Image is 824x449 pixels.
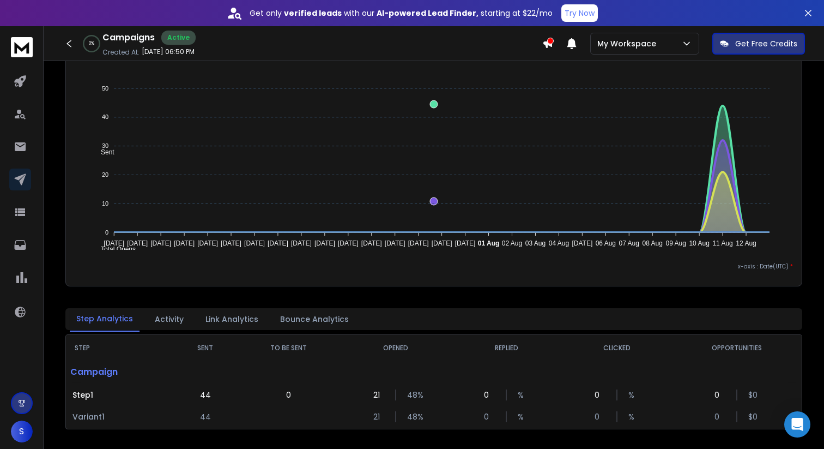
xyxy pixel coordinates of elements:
tspan: 10 [102,200,108,207]
img: logo [11,37,33,57]
tspan: [DATE] [432,240,452,247]
tspan: [DATE] [338,240,359,247]
tspan: 12 Aug [736,240,756,247]
p: $ 0 [748,390,759,400]
p: My Workspace [597,38,661,49]
button: Bounce Analytics [274,307,355,331]
p: Get only with our starting at $22/mo [250,8,553,19]
p: 21 [373,390,384,400]
tspan: [DATE] [291,240,312,247]
button: Try Now [561,4,598,22]
p: % [518,411,529,422]
p: 48 % [407,390,418,400]
p: Created At: [102,48,140,57]
tspan: 08 Aug [643,240,663,247]
button: S [11,421,33,442]
button: Activity [148,307,190,331]
tspan: 06 Aug [596,240,616,247]
th: CLICKED [562,335,672,361]
p: 0 [595,411,605,422]
h1: Campaigns [102,31,155,44]
th: REPLIED [451,335,562,361]
tspan: 30 [102,142,108,149]
tspan: [DATE] [455,240,476,247]
div: Active [161,31,196,45]
tspan: [DATE] [408,240,429,247]
p: $ 0 [748,411,759,422]
p: 48 % [407,411,418,422]
tspan: [DATE] [197,240,218,247]
tspan: [DATE] [174,240,195,247]
button: Step Analytics [70,307,140,332]
p: Step 1 [72,390,167,400]
tspan: [DATE] [572,240,592,247]
tspan: [DATE] [361,240,382,247]
tspan: 01 Aug [478,240,500,247]
tspan: 10 Aug [689,240,709,247]
p: Try Now [565,8,595,19]
button: Get Free Credits [712,33,805,55]
p: 0 [714,411,725,422]
div: Open Intercom Messenger [784,411,810,438]
span: Total Opens [93,246,136,253]
tspan: 04 Aug [549,240,569,247]
tspan: [DATE] [221,240,241,247]
p: Variant 1 [72,411,167,422]
p: % [628,411,639,422]
p: 44 [200,390,211,400]
p: % [628,390,639,400]
tspan: 11 Aug [712,240,732,247]
p: x-axis : Date(UTC) [75,262,793,271]
th: OPPORTUNITIES [672,335,802,361]
th: SENT [173,335,237,361]
span: Sent [93,148,114,156]
tspan: 50 [102,85,108,92]
strong: verified leads [284,8,342,19]
tspan: 20 [102,171,108,178]
tspan: [DATE] [385,240,405,247]
strong: AI-powered Lead Finder, [377,8,478,19]
p: 21 [373,411,384,422]
th: OPENED [341,335,451,361]
tspan: 03 Aug [525,240,546,247]
p: 0 [286,390,291,400]
th: TO BE SENT [237,335,341,361]
tspan: 40 [102,114,108,121]
p: 0 [484,411,495,422]
p: 0 [714,390,725,400]
p: % [518,390,529,400]
tspan: [DATE] [244,240,265,247]
tspan: [DATE] [314,240,335,247]
p: [DATE] 06:50 PM [142,47,195,56]
p: 0 % [89,40,94,47]
th: STEP [66,335,173,361]
p: Get Free Credits [735,38,797,49]
p: Campaign [66,361,173,383]
tspan: 0 [105,229,108,236]
tspan: 09 Aug [666,240,686,247]
tspan: [DATE] [150,240,171,247]
p: 0 [595,390,605,400]
tspan: [DATE] [104,240,124,247]
tspan: 07 Aug [619,240,639,247]
tspan: [DATE] [268,240,288,247]
p: 44 [200,411,211,422]
tspan: 02 Aug [502,240,522,247]
tspan: [DATE] [127,240,148,247]
button: Link Analytics [199,307,265,331]
p: 0 [484,390,495,400]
